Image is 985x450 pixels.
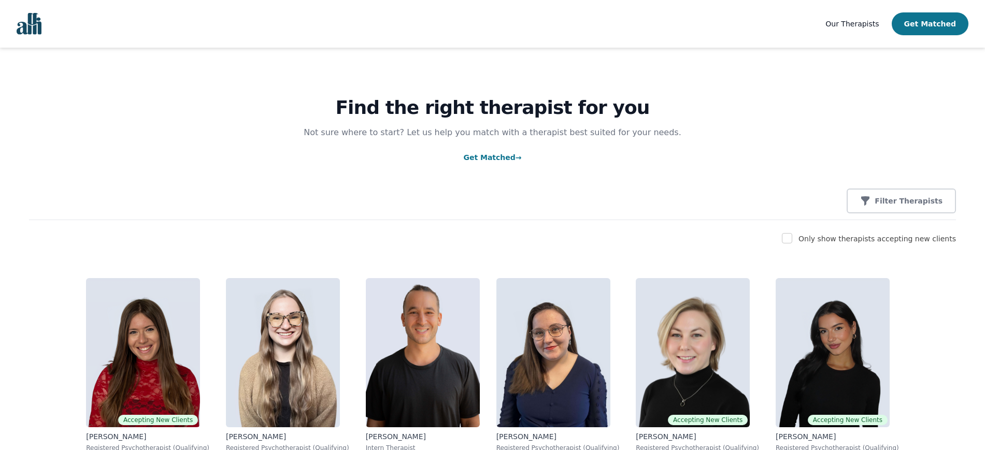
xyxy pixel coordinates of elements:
[17,13,41,35] img: alli logo
[86,431,209,442] p: [PERSON_NAME]
[808,415,888,425] span: Accepting New Clients
[86,278,200,427] img: Alisha_Levine
[668,415,748,425] span: Accepting New Clients
[496,431,620,442] p: [PERSON_NAME]
[496,278,610,427] img: Vanessa_McCulloch
[776,431,899,442] p: [PERSON_NAME]
[636,278,750,427] img: Jocelyn_Crawford
[516,153,522,162] span: →
[776,278,890,427] img: Alyssa_Tweedie
[892,12,968,35] button: Get Matched
[798,235,956,243] label: Only show therapists accepting new clients
[875,196,943,206] p: Filter Therapists
[463,153,521,162] a: Get Matched
[825,18,879,30] a: Our Therapists
[294,126,692,139] p: Not sure where to start? Let us help you match with a therapist best suited for your needs.
[825,20,879,28] span: Our Therapists
[847,188,956,213] button: Filter Therapists
[636,431,759,442] p: [PERSON_NAME]
[226,431,349,442] p: [PERSON_NAME]
[29,97,956,118] h1: Find the right therapist for you
[118,415,198,425] span: Accepting New Clients
[366,431,480,442] p: [PERSON_NAME]
[226,278,340,427] img: Faith_Woodley
[366,278,480,427] img: Kavon_Banejad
